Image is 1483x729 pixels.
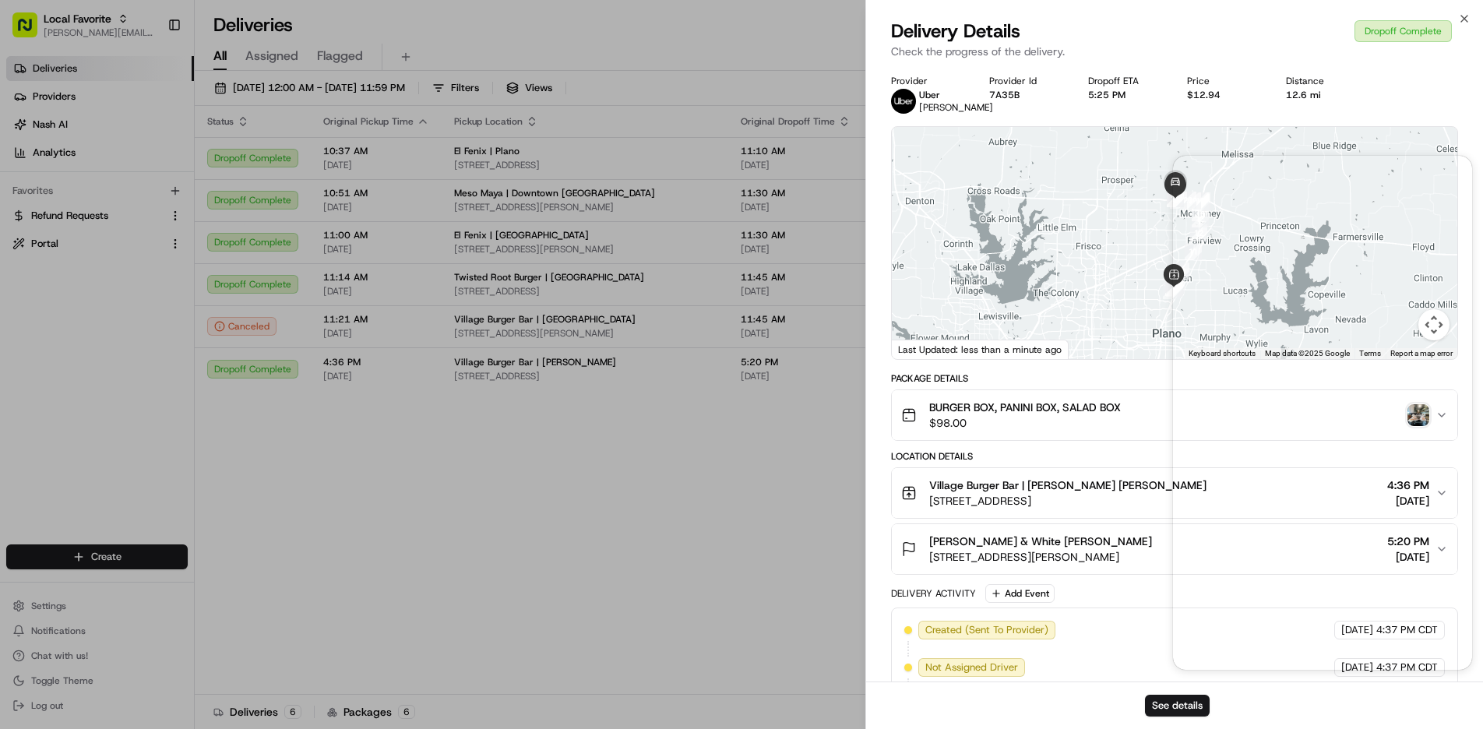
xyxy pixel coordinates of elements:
[929,549,1152,565] span: [STREET_ADDRESS][PERSON_NAME]
[1167,190,1184,207] div: 23
[1187,89,1261,101] div: $12.94
[1088,89,1162,101] div: 5:25 PM
[1407,404,1429,426] img: photo_proof_of_delivery image
[1286,75,1360,87] div: Distance
[929,400,1121,415] span: BURGER BOX, PANINI BOX, SALAD BOX
[985,584,1055,603] button: Add Event
[1189,348,1256,359] button: Keyboard shortcuts
[892,390,1457,440] button: BURGER BOX, PANINI BOX, SALAD BOX$98.00photo_proof_of_delivery image
[1359,349,1381,357] a: Terms
[892,340,1069,359] div: Last Updated: less than a minute ago
[1179,192,1196,209] div: 20
[1265,349,1350,357] span: Map data ©2025 Google
[919,101,993,114] span: [PERSON_NAME]
[891,89,916,114] img: uber-new-logo.jpeg
[1088,75,1162,87] div: Dropoff ETA
[892,468,1457,518] button: Village Burger Bar | [PERSON_NAME] [PERSON_NAME][STREET_ADDRESS]4:36 PM[DATE]
[989,89,1020,101] button: 7A35B
[891,75,965,87] div: Provider
[891,372,1458,385] div: Package Details
[1387,549,1429,565] span: [DATE]
[925,623,1048,637] span: Created (Sent To Provider)
[1387,534,1429,549] span: 5:20 PM
[1184,192,1201,210] div: 19
[929,415,1121,431] span: $98.00
[925,660,1018,674] span: Not Assigned Driver
[1286,89,1360,101] div: 12.6 mi
[1192,194,1210,211] div: 17
[1185,243,1202,260] div: 11
[891,450,1458,463] div: Location Details
[1376,623,1438,637] span: 4:37 PM CDT
[1193,192,1210,210] div: 15
[891,19,1020,44] span: Delivery Details
[929,493,1206,509] span: [STREET_ADDRESS]
[1341,623,1373,637] span: [DATE]
[929,477,1206,493] span: Village Burger Bar | [PERSON_NAME] [PERSON_NAME]
[891,587,976,600] div: Delivery Activity
[929,534,1152,549] span: [PERSON_NAME] & White [PERSON_NAME]
[1163,282,1180,299] div: 1
[896,339,947,359] a: Open this area in Google Maps (opens a new window)
[1387,477,1429,493] span: 4:36 PM
[1341,660,1373,674] span: [DATE]
[1387,493,1429,509] span: [DATE]
[1192,192,1209,210] div: 18
[1187,75,1261,87] div: Price
[1192,204,1209,221] div: 14
[1165,279,1182,296] div: 7
[1172,262,1189,280] div: 10
[1390,349,1453,357] a: Report a map error
[1166,280,1183,297] div: 8
[892,524,1457,574] button: [PERSON_NAME] & White [PERSON_NAME][STREET_ADDRESS][PERSON_NAME]5:20 PM[DATE]
[1190,224,1207,241] div: 12
[1376,660,1438,674] span: 4:37 PM CDT
[1418,309,1450,340] button: Map camera controls
[989,75,1063,87] div: Provider Id
[891,44,1458,59] p: Check the progress of the delivery.
[1170,192,1187,209] div: 21
[1145,695,1210,717] button: See details
[919,89,940,101] span: Uber
[896,339,947,359] img: Google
